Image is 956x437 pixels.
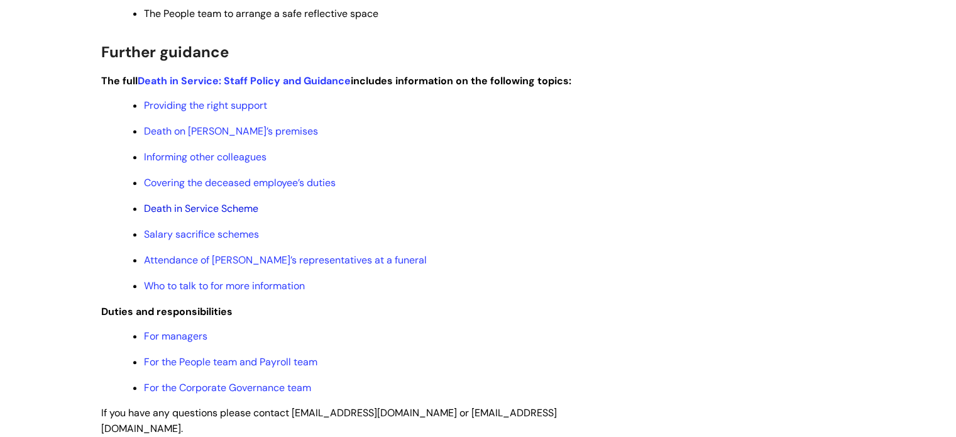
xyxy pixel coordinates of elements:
[101,406,557,435] span: If you have any questions please contact [EMAIL_ADDRESS][DOMAIN_NAME] or [EMAIL_ADDRESS][DOMAIN_N...
[144,381,311,394] a: For the Corporate Governance team
[144,124,318,138] a: Death on [PERSON_NAME]’s premises
[144,329,207,343] a: For managers
[144,99,267,112] a: Providing the right support
[144,279,305,292] a: Who to talk to for more information
[144,202,258,215] a: Death in Service Scheme
[144,176,336,189] a: Covering the deceased employee’s duties
[144,150,266,163] a: Informing other colleagues
[101,305,233,318] strong: Duties and responsibilities
[144,228,259,241] a: Salary sacrifice schemes
[144,7,378,20] span: The People team to arrange a safe reflective space
[144,355,317,368] a: For the People team and Payroll team
[101,42,229,62] span: Further guidance
[101,74,571,87] strong: The full includes information on the following topics:
[138,74,351,87] a: Death in Service: Staff Policy and Guidance
[144,253,427,267] a: Attendance of [PERSON_NAME]’s representatives at a funeral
